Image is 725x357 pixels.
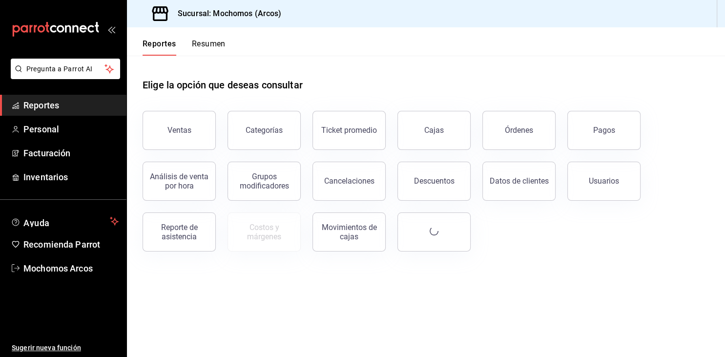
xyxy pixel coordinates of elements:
div: Grupos modificadores [234,172,294,190]
button: Usuarios [567,162,641,201]
button: Movimientos de cajas [312,212,386,252]
button: open_drawer_menu [107,25,115,33]
div: Cancelaciones [324,176,374,186]
span: Facturación [23,147,119,160]
button: Categorías [228,111,301,150]
button: Contrata inventarios para ver este reporte [228,212,301,252]
div: Cajas [424,126,444,135]
button: Ventas [143,111,216,150]
div: Usuarios [589,176,619,186]
button: Datos de clientes [482,162,556,201]
span: Sugerir nueva función [12,343,119,353]
span: Reportes [23,99,119,112]
button: Ticket promedio [312,111,386,150]
button: Grupos modificadores [228,162,301,201]
button: Resumen [192,39,226,56]
button: Pregunta a Parrot AI [11,59,120,79]
span: Mochomos Arcos [23,262,119,275]
div: Análisis de venta por hora [149,172,209,190]
div: Órdenes [505,126,533,135]
span: Personal [23,123,119,136]
span: Pregunta a Parrot AI [26,64,105,74]
button: Reportes [143,39,176,56]
div: Ventas [167,126,191,135]
div: Costos y márgenes [234,223,294,241]
div: Movimientos de cajas [319,223,379,241]
button: Cajas [397,111,471,150]
span: Inventarios [23,170,119,184]
button: Pagos [567,111,641,150]
button: Órdenes [482,111,556,150]
div: Pagos [593,126,615,135]
div: Categorías [246,126,283,135]
button: Reporte de asistencia [143,212,216,252]
a: Pregunta a Parrot AI [7,71,120,81]
div: Datos de clientes [490,176,549,186]
div: Reporte de asistencia [149,223,209,241]
div: Ticket promedio [321,126,377,135]
button: Descuentos [397,162,471,201]
h1: Elige la opción que deseas consultar [143,78,303,92]
button: Cancelaciones [312,162,386,201]
div: navigation tabs [143,39,226,56]
span: Recomienda Parrot [23,238,119,251]
button: Análisis de venta por hora [143,162,216,201]
h3: Sucursal: Mochomos (Arcos) [170,8,281,20]
div: Descuentos [414,176,455,186]
span: Ayuda [23,215,106,227]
